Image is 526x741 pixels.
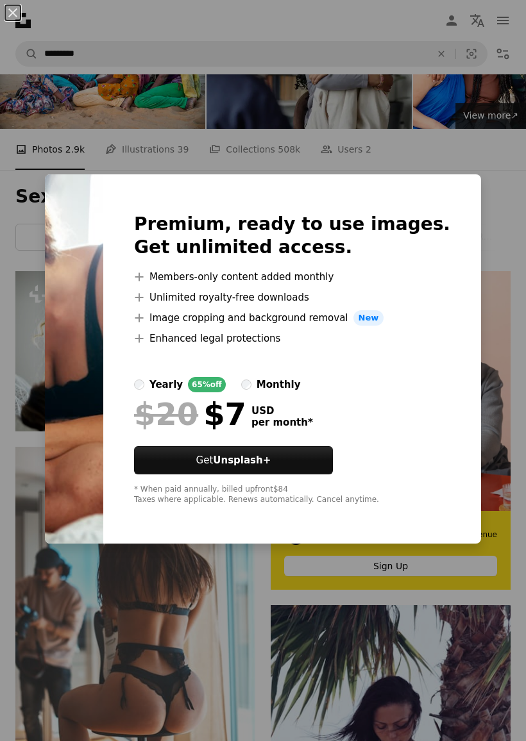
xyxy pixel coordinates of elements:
[134,379,144,390] input: yearly65%off
[251,405,313,417] span: USD
[134,331,450,346] li: Enhanced legal protections
[134,446,333,474] button: GetUnsplash+
[134,485,450,505] div: * When paid annually, billed upfront $84 Taxes where applicable. Renews automatically. Cancel any...
[134,213,450,259] h2: Premium, ready to use images. Get unlimited access.
[353,310,384,326] span: New
[251,417,313,428] span: per month *
[134,397,246,431] div: $7
[149,377,183,392] div: yearly
[213,454,271,466] strong: Unsplash+
[134,397,198,431] span: $20
[134,269,450,285] li: Members-only content added monthly
[257,377,301,392] div: monthly
[188,377,226,392] div: 65% off
[134,310,450,326] li: Image cropping and background removal
[45,174,103,544] img: premium_photo-1661295663162-de140cd303d2
[134,290,450,305] li: Unlimited royalty-free downloads
[241,379,251,390] input: monthly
